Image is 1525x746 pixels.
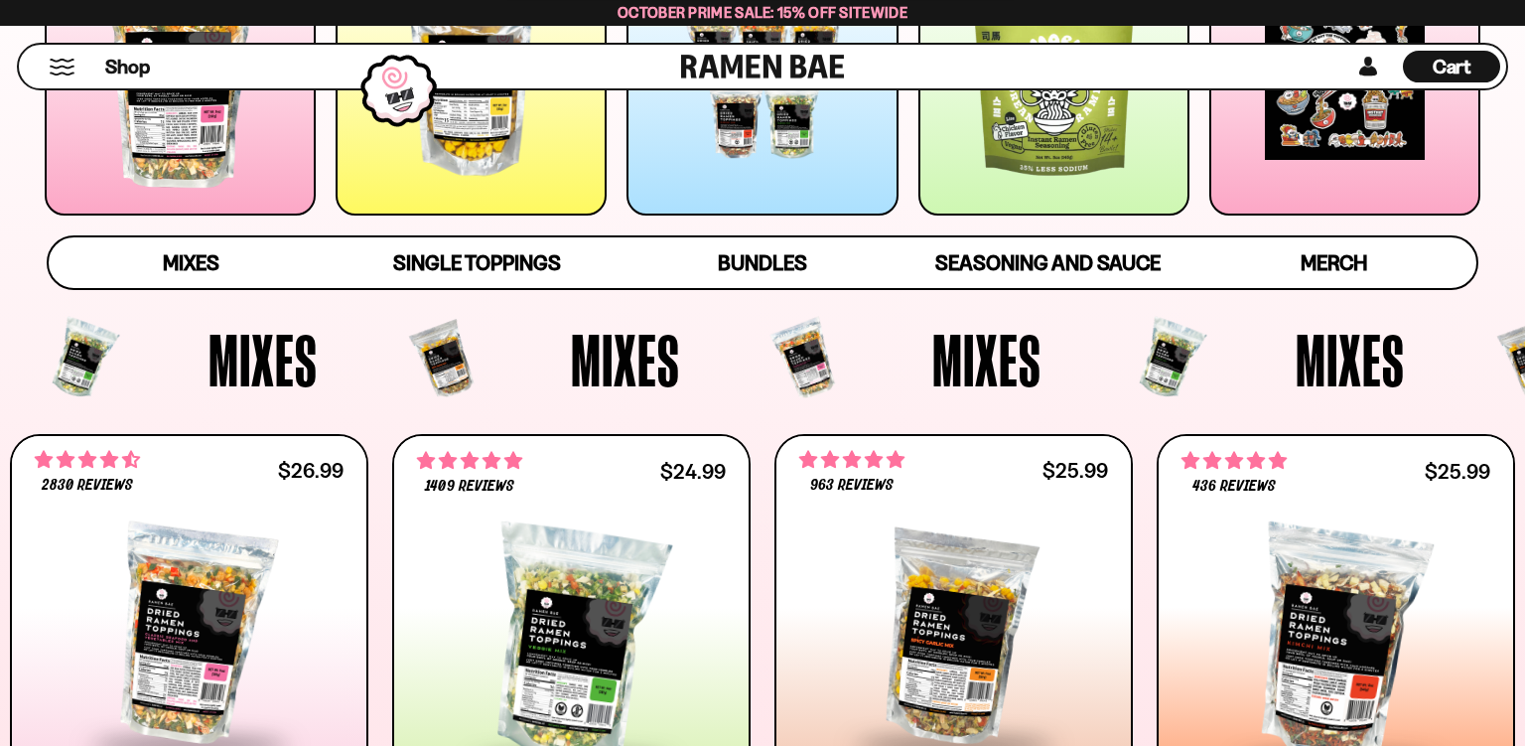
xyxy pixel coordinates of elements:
a: Single Toppings [334,237,620,288]
div: $24.99 [660,462,726,481]
span: 436 reviews [1192,479,1276,495]
span: Shop [105,54,150,80]
a: Bundles [620,237,905,288]
a: Merch [1191,237,1477,288]
span: 1409 reviews [425,479,513,495]
span: Cart [1433,55,1471,78]
div: $26.99 [278,461,344,480]
span: Merch [1301,250,1367,275]
span: 963 reviews [810,478,894,494]
span: Mixes [163,250,219,275]
span: Bundles [718,250,807,275]
a: Shop [105,51,150,82]
span: Mixes [1296,323,1405,396]
span: October Prime Sale: 15% off Sitewide [618,3,907,22]
div: $25.99 [1425,462,1490,481]
span: 2830 reviews [42,478,133,494]
span: 4.68 stars [35,447,140,473]
span: Mixes [932,323,1041,396]
span: 4.76 stars [1181,448,1287,474]
div: Cart [1403,45,1500,88]
button: Mobile Menu Trigger [49,59,75,75]
a: Seasoning and Sauce [905,237,1191,288]
span: Seasoning and Sauce [935,250,1161,275]
span: 4.76 stars [417,448,522,474]
a: Mixes [49,237,335,288]
span: 4.75 stars [799,447,904,473]
span: Mixes [208,323,318,396]
div: $25.99 [1042,461,1108,480]
span: Mixes [571,323,680,396]
span: Single Toppings [393,250,561,275]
